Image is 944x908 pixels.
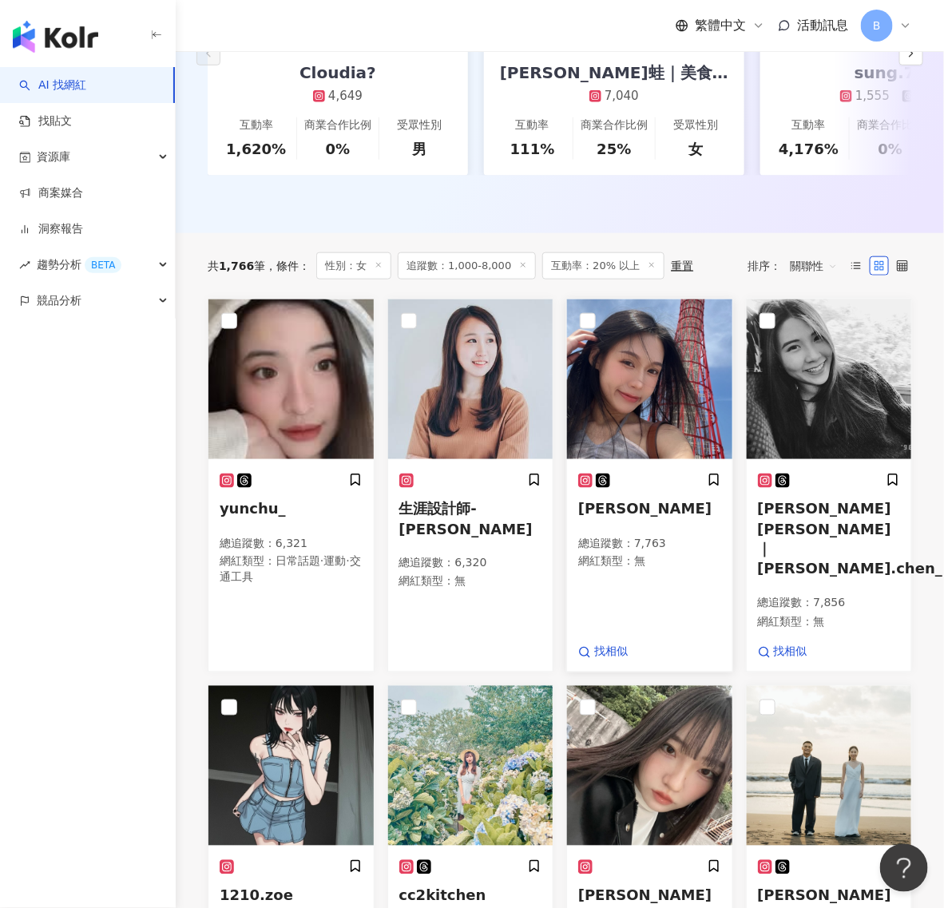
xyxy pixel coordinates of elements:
[397,117,442,133] div: 受眾性別
[37,139,70,175] span: 資源庫
[320,555,323,568] span: ·
[857,117,924,133] div: 商業合作比例
[208,299,375,672] a: KOL Avataryunchu_總追蹤數：6,321網紅類型：日常話題·運動·交通工具
[19,77,86,93] a: searchAI 找網紅
[748,253,847,279] div: 排序：
[578,887,712,904] span: [PERSON_NAME]
[578,536,721,552] p: 總追蹤數 ： 7,763
[220,554,363,585] p: 網紅類型 ：
[388,299,553,459] img: KOL Avatar
[673,117,718,133] div: 受眾性別
[326,139,351,159] div: 0%
[747,299,912,459] img: KOL Avatar
[328,88,363,105] div: 4,649
[578,644,628,660] a: 找相似
[387,299,554,672] a: KOL Avatar生涯設計師-[PERSON_NAME]總追蹤數：6,320網紅類型：無
[220,536,363,552] p: 總追蹤數 ： 6,321
[581,117,648,133] div: 商業合作比例
[399,887,486,904] span: cc2kitchen
[85,257,121,273] div: BETA
[566,299,733,672] a: KOL Avatar[PERSON_NAME]總追蹤數：7,763網紅類型：無找相似
[790,253,838,279] span: 關聯性
[37,247,121,283] span: 趨勢分析
[671,260,693,272] div: 重置
[484,61,744,84] div: [PERSON_NAME]蛙｜美食．旅遊．親子生活｜
[597,139,631,159] div: 25%
[758,615,901,631] p: 網紅類型 ： 無
[346,555,349,568] span: ·
[879,139,903,159] div: 0%
[605,88,639,105] div: 7,040
[208,260,265,272] div: 共 筆
[208,299,374,459] img: KOL Avatar
[323,555,346,568] span: 運動
[208,686,374,846] img: KOL Avatar
[412,139,426,159] div: 男
[855,88,890,105] div: 1,555
[792,117,826,133] div: 互動率
[779,139,839,159] div: 4,176%
[19,260,30,271] span: rise
[510,139,555,159] div: 111%
[226,139,286,159] div: 1,620%
[399,556,542,572] p: 總追蹤數 ： 6,320
[388,686,553,846] img: KOL Avatar
[567,686,732,846] img: KOL Avatar
[276,555,320,568] span: 日常話題
[19,221,83,237] a: 洞察報告
[567,299,732,459] img: KOL Avatar
[747,686,912,846] img: KOL Avatar
[594,644,628,660] span: 找相似
[873,17,881,34] span: B
[758,644,807,660] a: 找相似
[516,117,549,133] div: 互動率
[37,283,81,319] span: 競品分析
[13,21,98,53] img: logo
[774,644,807,660] span: 找相似
[484,17,744,176] a: [PERSON_NAME]蛙｜美食．旅遊．親子生活｜7,040互動率111%商業合作比例25%受眾性別女
[220,500,286,517] span: yunchu_
[19,185,83,201] a: 商案媒合
[220,887,293,904] span: 1210.zoe
[758,500,943,577] span: [PERSON_NAME] [PERSON_NAME]｜[PERSON_NAME].chen_
[219,260,254,272] span: 1,766
[578,554,721,570] p: 網紅類型 ： 無
[304,117,371,133] div: 商業合作比例
[265,260,310,272] span: 條件 ：
[695,17,746,34] span: 繁體中文
[880,844,928,892] iframe: Help Scout Beacon - Open
[19,113,72,129] a: 找貼文
[758,596,901,612] p: 總追蹤數 ： 7,856
[797,18,848,33] span: 活動訊息
[542,252,664,280] span: 互動率：20% 以上
[839,61,942,84] div: sung.73
[284,61,392,84] div: Cloudia?
[399,574,542,590] p: 網紅類型 ： 無
[316,252,391,280] span: 性別：女
[208,17,468,176] a: Cloudia?4,649互動率1,620%商業合作比例0%受眾性別男
[578,500,712,517] span: [PERSON_NAME]
[240,117,273,133] div: 互動率
[220,555,361,584] span: 交通工具
[398,252,536,280] span: 追蹤數：1,000-8,000
[746,299,913,672] a: KOL Avatar[PERSON_NAME] [PERSON_NAME]｜[PERSON_NAME].chen_總追蹤數：7,856網紅類型：無找相似
[399,500,533,537] span: 生涯設計師-[PERSON_NAME]
[688,139,703,159] div: 女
